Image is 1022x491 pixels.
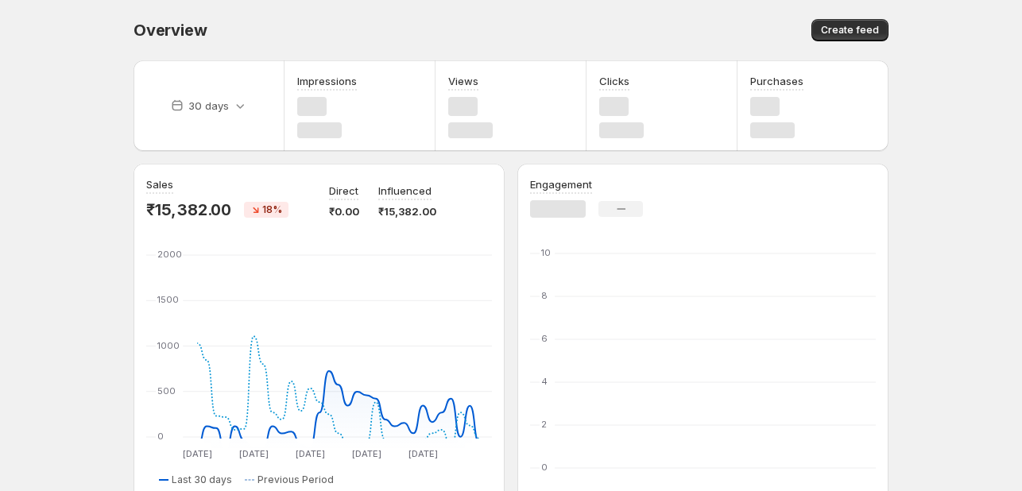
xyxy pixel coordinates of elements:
span: Previous Period [257,474,334,486]
span: Create feed [821,24,879,37]
text: [DATE] [408,448,438,459]
h3: Purchases [750,73,803,89]
text: [DATE] [183,448,212,459]
text: 2 [541,419,547,430]
text: 6 [541,333,548,344]
text: 4 [541,376,548,387]
span: Last 30 days [172,474,232,486]
span: Overview [134,21,207,40]
h3: Clicks [599,73,629,89]
text: 0 [541,462,548,473]
p: Influenced [378,183,432,199]
p: ₹0.00 [329,203,359,219]
text: 2000 [157,249,182,260]
p: ₹15,382.00 [378,203,436,219]
text: 10 [541,247,551,258]
text: 8 [541,290,548,301]
h3: Engagement [530,176,592,192]
p: 30 days [188,98,229,114]
p: Direct [329,183,358,199]
p: ₹15,382.00 [146,200,231,219]
button: Create feed [811,19,888,41]
text: 0 [157,431,164,442]
text: [DATE] [352,448,381,459]
text: 1500 [157,294,179,305]
text: 1000 [157,340,180,351]
text: 500 [157,385,176,396]
h3: Impressions [297,73,357,89]
text: [DATE] [296,448,325,459]
h3: Sales [146,176,173,192]
h3: Views [448,73,478,89]
text: [DATE] [239,448,269,459]
span: 18% [262,203,282,216]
